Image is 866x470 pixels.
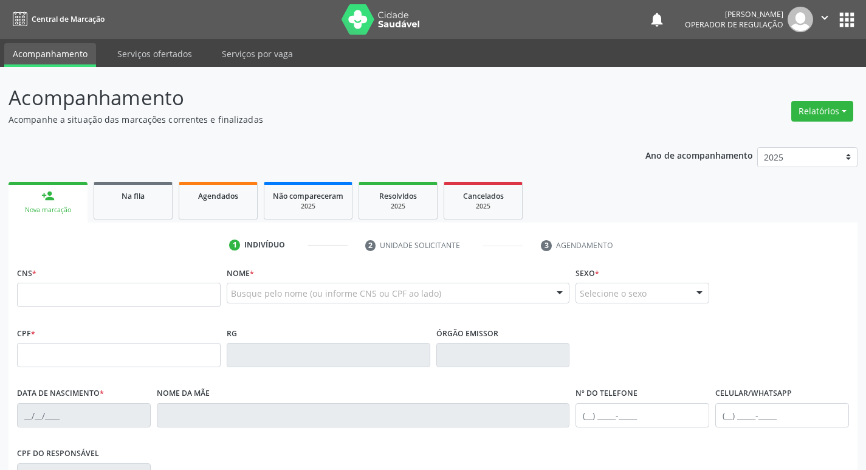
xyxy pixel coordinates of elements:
span: Resolvidos [379,191,417,201]
p: Ano de acompanhamento [645,147,753,162]
span: Selecione o sexo [580,287,647,300]
label: CPF [17,324,35,343]
label: Nome [227,264,254,283]
button:  [813,7,836,32]
span: Não compareceram [273,191,343,201]
div: person_add [41,189,55,202]
label: Sexo [576,264,599,283]
a: Central de Marcação [9,9,105,29]
button: notifications [648,11,665,28]
input: __/__/____ [17,403,151,427]
div: 2025 [453,202,514,211]
button: apps [836,9,857,30]
span: Busque pelo nome (ou informe CNS ou CPF ao lado) [231,287,441,300]
label: Data de nascimento [17,384,104,403]
a: Serviços ofertados [109,43,201,64]
label: CNS [17,264,36,283]
label: Celular/WhatsApp [715,384,792,403]
input: (__) _____-_____ [715,403,849,427]
a: Acompanhamento [4,43,96,67]
div: 2025 [273,202,343,211]
label: RG [227,324,237,343]
div: Indivíduo [244,240,285,251]
label: Órgão emissor [436,324,498,343]
div: [PERSON_NAME] [685,9,783,19]
img: img [788,7,813,32]
div: 1 [229,240,240,251]
span: Cancelados [463,191,504,201]
p: Acompanhamento [9,83,603,113]
i:  [818,11,831,24]
label: CPF do responsável [17,444,99,463]
div: 2025 [368,202,428,211]
span: Na fila [122,191,145,201]
p: Acompanhe a situação das marcações correntes e finalizadas [9,113,603,126]
button: Relatórios [791,101,853,122]
a: Serviços por vaga [213,43,301,64]
label: Nº do Telefone [576,384,637,403]
input: (__) _____-_____ [576,403,709,427]
div: Nova marcação [17,206,79,215]
label: Nome da mãe [157,384,210,403]
span: Central de Marcação [32,14,105,24]
span: Agendados [198,191,238,201]
span: Operador de regulação [685,19,783,30]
